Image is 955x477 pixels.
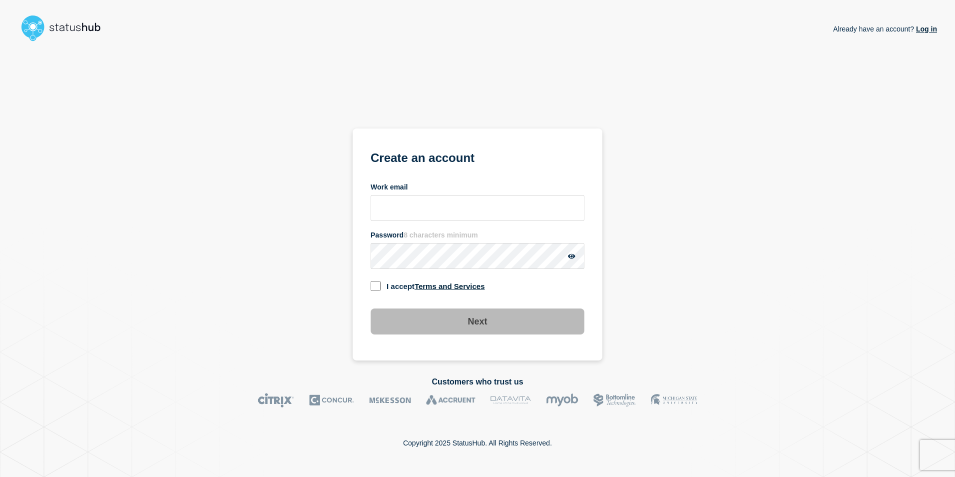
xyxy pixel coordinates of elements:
span: 8 characters minimum [404,231,478,239]
img: Accruent logo [426,393,476,407]
a: Log in [914,25,937,33]
button: Next [371,308,584,334]
p: Copyright 2025 StatusHub. All Rights Reserved. [403,439,552,447]
p: Already have an account? [833,17,937,41]
img: Concur logo [309,393,354,407]
h1: Create an account [371,149,584,173]
img: myob logo [546,393,578,407]
label: Work email [371,183,408,191]
img: Citrix logo [258,393,294,407]
label: I accept [387,282,485,291]
img: McKesson logo [369,393,411,407]
img: StatusHub logo [18,12,113,44]
label: Password [371,231,478,239]
img: Bottomline logo [593,393,636,407]
h2: Customers who trust us [18,377,937,386]
img: DataVita logo [490,393,531,407]
a: Terms and Services [415,282,485,290]
img: MSU logo [651,393,697,407]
